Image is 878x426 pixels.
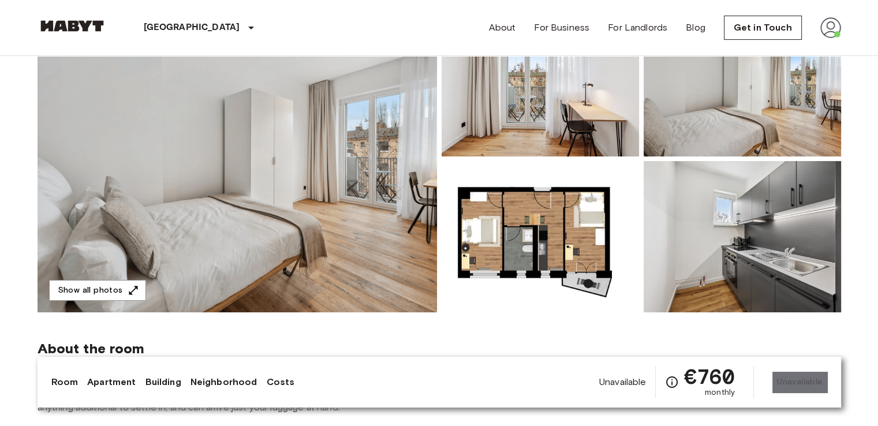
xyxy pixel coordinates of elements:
button: Show all photos [49,280,146,301]
a: Get in Touch [724,16,802,40]
img: Picture of unit DE-01-477-029-02 [442,161,639,312]
p: [GEOGRAPHIC_DATA] [144,21,240,35]
a: Blog [686,21,705,35]
a: Room [51,375,79,389]
span: About the room [38,340,841,357]
a: Costs [266,375,294,389]
img: Picture of unit DE-01-477-029-02 [644,161,841,312]
img: Marketing picture of unit DE-01-477-029-02 [38,5,437,312]
a: For Business [534,21,589,35]
span: monthly [705,387,735,398]
svg: Check cost overview for full price breakdown. Please note that discounts apply to new joiners onl... [665,375,679,389]
a: Building [145,375,181,389]
span: Unavailable [599,376,647,388]
img: Habyt [38,20,107,32]
span: €760 [683,366,735,387]
a: For Landlords [608,21,667,35]
a: About [489,21,516,35]
a: Neighborhood [190,375,257,389]
img: avatar [820,17,841,38]
a: Apartment [87,375,136,389]
img: Picture of unit DE-01-477-029-02 [644,5,841,156]
img: Picture of unit DE-01-477-029-02 [442,5,639,156]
